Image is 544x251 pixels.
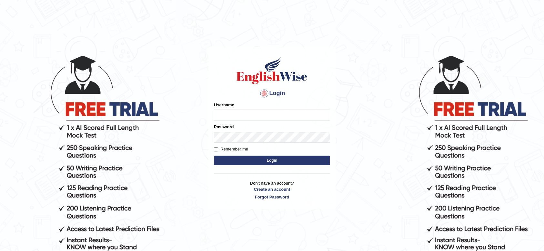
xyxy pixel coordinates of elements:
[214,147,218,151] input: Remember me
[214,180,330,200] p: Don't have an account?
[235,56,309,85] img: Logo of English Wise sign in for intelligent practice with AI
[214,186,330,192] a: Create an account
[214,194,330,200] a: Forgot Password
[214,156,330,165] button: Login
[214,146,248,152] label: Remember me
[214,124,234,130] label: Password
[214,102,234,108] label: Username
[214,88,330,99] h4: Login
